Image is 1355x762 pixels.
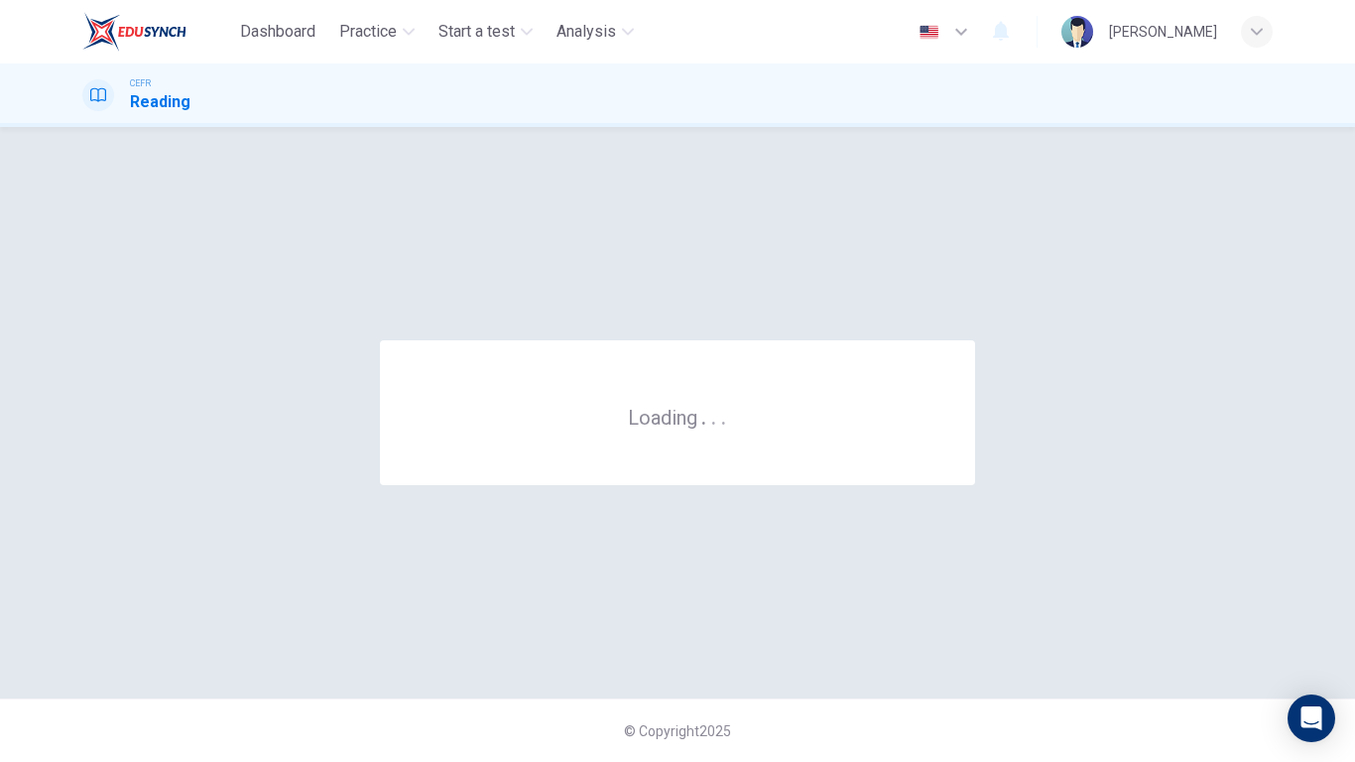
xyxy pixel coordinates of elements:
img: en [917,25,941,40]
span: CEFR [130,76,151,90]
button: Start a test [431,14,541,50]
h6: Loading [628,404,727,430]
h6: . [700,399,707,432]
span: Dashboard [240,20,315,44]
h6: . [720,399,727,432]
button: Practice [331,14,423,50]
span: Start a test [438,20,515,44]
img: EduSynch logo [82,12,186,52]
span: Practice [339,20,397,44]
span: Analysis [556,20,616,44]
span: © Copyright 2025 [624,723,731,739]
button: Analysis [549,14,642,50]
div: Open Intercom Messenger [1288,695,1335,742]
a: EduSynch logo [82,12,232,52]
img: Profile picture [1061,16,1093,48]
button: Dashboard [232,14,323,50]
h1: Reading [130,90,190,114]
div: [PERSON_NAME] [1109,20,1217,44]
h6: . [710,399,717,432]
